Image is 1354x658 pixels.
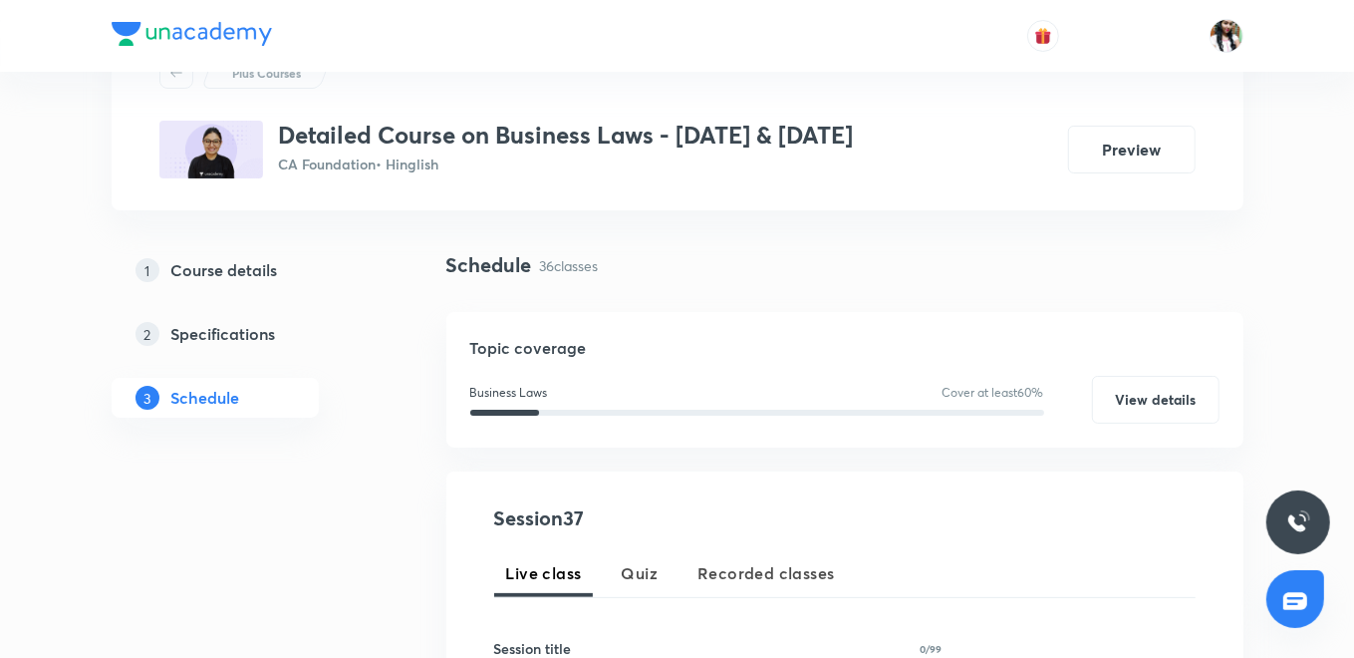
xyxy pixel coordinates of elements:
[112,314,383,354] a: 2Specifications
[1027,20,1059,52] button: avatar
[697,561,834,585] span: Recorded classes
[470,384,548,402] p: Business Laws
[470,336,1219,360] h5: Topic coverage
[446,250,532,280] h4: Schedule
[540,255,599,276] p: 36 classes
[1092,376,1219,424] button: View details
[1034,27,1052,45] img: avatar
[135,386,159,410] p: 3
[622,561,659,585] span: Quiz
[171,322,276,346] h5: Specifications
[494,503,858,533] h4: Session 37
[171,258,278,282] h5: Course details
[279,121,854,150] h3: Detailed Course on Business Laws - [DATE] & [DATE]
[1286,510,1310,534] img: ttu
[943,384,1044,402] p: Cover at least 60 %
[232,64,301,82] p: Plus Courses
[135,258,159,282] p: 1
[1068,126,1196,173] button: Preview
[112,22,272,46] img: Company Logo
[112,22,272,51] a: Company Logo
[112,250,383,290] a: 1Course details
[171,386,240,410] h5: Schedule
[920,644,942,654] p: 0/99
[1210,19,1243,53] img: Bismita Dutta
[135,322,159,346] p: 2
[279,154,854,174] p: CA Foundation • Hinglish
[159,121,263,178] img: 56D2E25E-A4C8-4562-8FC3-1D9B7339006F_plus.png
[506,561,582,585] span: Live class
